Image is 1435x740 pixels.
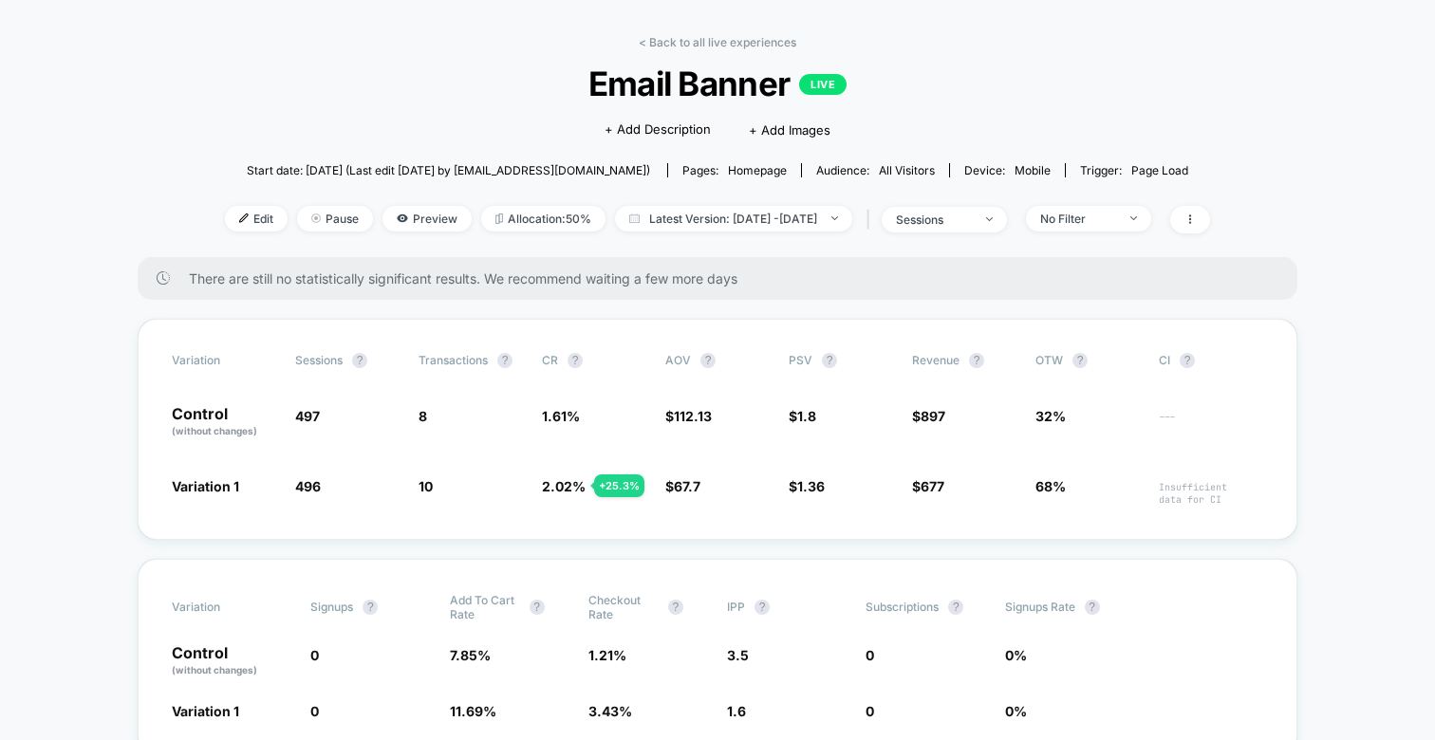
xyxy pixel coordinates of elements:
[1035,353,1140,368] span: OTW
[419,408,427,424] span: 8
[352,353,367,368] button: ?
[986,217,993,221] img: end
[912,478,944,494] span: $
[542,478,586,494] span: 2.02 %
[639,35,796,49] a: < Back to all live experiences
[831,216,838,220] img: end
[310,647,319,663] span: 0
[1159,411,1263,438] span: ---
[295,408,320,424] span: 497
[789,478,825,494] span: $
[921,408,945,424] span: 897
[1159,353,1263,368] span: CI
[1005,600,1075,614] span: Signups Rate
[530,600,545,615] button: ?
[674,478,700,494] span: 67.7
[1072,353,1088,368] button: ?
[797,478,825,494] span: 1.36
[419,353,488,367] span: Transactions
[749,122,830,138] span: + Add Images
[481,206,606,231] span: Allocation: 50%
[866,647,874,663] span: 0
[1040,212,1116,226] div: No Filter
[1015,163,1051,177] span: mobile
[799,74,847,95] p: LIVE
[949,163,1065,177] span: Device:
[297,206,373,231] span: Pause
[588,647,626,663] span: 1.21 %
[728,163,787,177] span: homepage
[225,206,288,231] span: Edit
[912,408,945,424] span: $
[1085,600,1100,615] button: ?
[239,213,249,223] img: edit
[629,213,640,223] img: calendar
[495,213,503,224] img: rebalance
[700,353,716,368] button: ?
[172,664,257,675] span: (without changes)
[542,353,558,367] span: CR
[1180,353,1195,368] button: ?
[172,353,276,368] span: Variation
[615,206,852,231] span: Latest Version: [DATE] - [DATE]
[497,353,512,368] button: ?
[594,474,644,497] div: + 25.3 %
[1131,163,1188,177] span: Page Load
[665,478,700,494] span: $
[419,478,433,494] span: 10
[382,206,472,231] span: Preview
[896,213,972,227] div: sessions
[866,703,874,719] span: 0
[755,600,770,615] button: ?
[1005,647,1027,663] span: 0 %
[674,408,712,424] span: 112.13
[568,353,583,368] button: ?
[311,213,321,223] img: end
[172,406,276,438] p: Control
[172,425,257,436] span: (without changes)
[172,645,291,677] p: Control
[921,478,944,494] span: 677
[1159,481,1263,506] span: Insufficient data for CI
[665,408,712,424] span: $
[450,593,520,621] span: Add To Cart Rate
[172,593,276,621] span: Variation
[822,353,837,368] button: ?
[789,353,812,367] span: PSV
[542,408,580,424] span: 1.61 %
[1035,478,1066,494] span: 68%
[727,647,749,663] span: 3.5
[274,64,1161,103] span: Email Banner
[668,600,683,615] button: ?
[588,593,659,621] span: Checkout Rate
[295,353,343,367] span: Sessions
[295,478,321,494] span: 496
[1035,408,1066,424] span: 32%
[1130,216,1137,220] img: end
[682,163,787,177] div: Pages:
[879,163,935,177] span: All Visitors
[816,163,935,177] div: Audience:
[912,353,960,367] span: Revenue
[948,600,963,615] button: ?
[310,600,353,614] span: Signups
[247,163,650,177] span: Start date: [DATE] (Last edit [DATE] by [EMAIL_ADDRESS][DOMAIN_NAME])
[588,703,632,719] span: 3.43 %
[605,120,711,139] span: + Add Description
[665,353,691,367] span: AOV
[1005,703,1027,719] span: 0 %
[172,703,239,719] span: Variation 1
[172,478,239,494] span: Variation 1
[969,353,984,368] button: ?
[310,703,319,719] span: 0
[797,408,816,424] span: 1.8
[450,703,496,719] span: 11.69 %
[189,270,1259,287] span: There are still no statistically significant results. We recommend waiting a few more days
[866,600,939,614] span: Subscriptions
[450,647,491,663] span: 7.85 %
[727,600,745,614] span: IPP
[1080,163,1188,177] div: Trigger:
[363,600,378,615] button: ?
[862,206,882,233] span: |
[789,408,816,424] span: $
